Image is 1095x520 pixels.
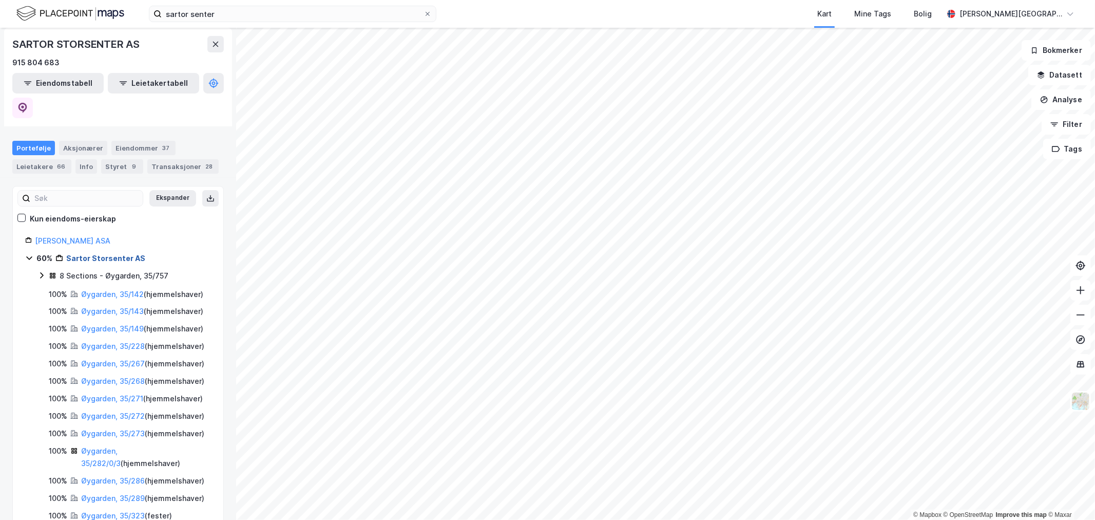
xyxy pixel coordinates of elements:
[111,141,176,155] div: Eiendommer
[996,511,1047,518] a: Improve this map
[16,5,124,23] img: logo.f888ab2527a4732fd821a326f86c7f29.svg
[1042,114,1091,135] button: Filter
[81,377,145,385] a: Øygarden, 35/268
[81,359,145,368] a: Øygarden, 35/267
[49,410,67,422] div: 100%
[75,159,97,174] div: Info
[30,213,116,225] div: Kun eiendoms-eierskap
[81,428,204,440] div: ( hjemmelshaver )
[81,375,204,387] div: ( hjemmelshaver )
[81,494,145,503] a: Øygarden, 35/289
[55,161,67,172] div: 66
[12,141,55,155] div: Portefølje
[30,191,143,206] input: Søk
[12,73,104,94] button: Eiendomstabell
[49,475,67,487] div: 100%
[81,340,204,352] div: ( hjemmelshaver )
[81,288,203,301] div: ( hjemmelshaver )
[854,8,891,20] div: Mine Tags
[49,375,67,387] div: 100%
[81,447,121,468] a: Øygarden, 35/282/0/3
[81,323,203,335] div: ( hjemmelshaver )
[49,340,67,352] div: 100%
[49,305,67,318] div: 100%
[959,8,1062,20] div: [PERSON_NAME][GEOGRAPHIC_DATA]
[81,358,204,370] div: ( hjemmelshaver )
[1022,40,1091,61] button: Bokmerker
[129,161,139,172] div: 9
[81,342,145,350] a: Øygarden, 35/228
[160,143,171,153] div: 37
[81,445,211,470] div: ( hjemmelshaver )
[60,270,168,282] div: 8 Sections - Øygarden, 35/757
[49,428,67,440] div: 100%
[12,159,71,174] div: Leietakere
[59,141,107,155] div: Aksjonærer
[35,236,110,245] a: [PERSON_NAME] ASA
[12,36,142,52] div: SARTOR STORSENTER AS
[817,8,832,20] div: Kart
[914,8,932,20] div: Bolig
[81,412,145,420] a: Øygarden, 35/272
[81,475,204,487] div: ( hjemmelshaver )
[81,305,203,318] div: ( hjemmelshaver )
[81,394,143,403] a: Øygarden, 35/271
[1044,471,1095,520] iframe: Chat Widget
[913,511,942,518] a: Mapbox
[1031,89,1091,110] button: Analyse
[81,492,204,505] div: ( hjemmelshaver )
[49,323,67,335] div: 100%
[81,393,203,405] div: ( hjemmelshaver )
[49,358,67,370] div: 100%
[81,290,144,299] a: Øygarden, 35/142
[108,73,199,94] button: Leietakertabell
[49,492,67,505] div: 100%
[49,288,67,301] div: 100%
[81,324,144,333] a: Øygarden, 35/149
[66,254,145,263] a: Sartor Storsenter AS
[162,6,424,22] input: Søk på adresse, matrikkel, gårdeiere, leietakere eller personer
[101,159,143,174] div: Styret
[36,252,52,265] div: 60%
[147,159,219,174] div: Transaksjoner
[12,57,60,69] div: 915 804 683
[49,445,67,457] div: 100%
[1028,65,1091,85] button: Datasett
[944,511,993,518] a: OpenStreetMap
[81,307,144,315] a: Øygarden, 35/143
[81,511,145,520] a: Øygarden, 35/323
[81,410,204,422] div: ( hjemmelshaver )
[149,190,196,207] button: Ekspander
[49,393,67,405] div: 100%
[81,476,145,485] a: Øygarden, 35/286
[1043,139,1091,159] button: Tags
[1071,392,1090,411] img: Z
[81,429,145,438] a: Øygarden, 35/273
[203,161,215,172] div: 28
